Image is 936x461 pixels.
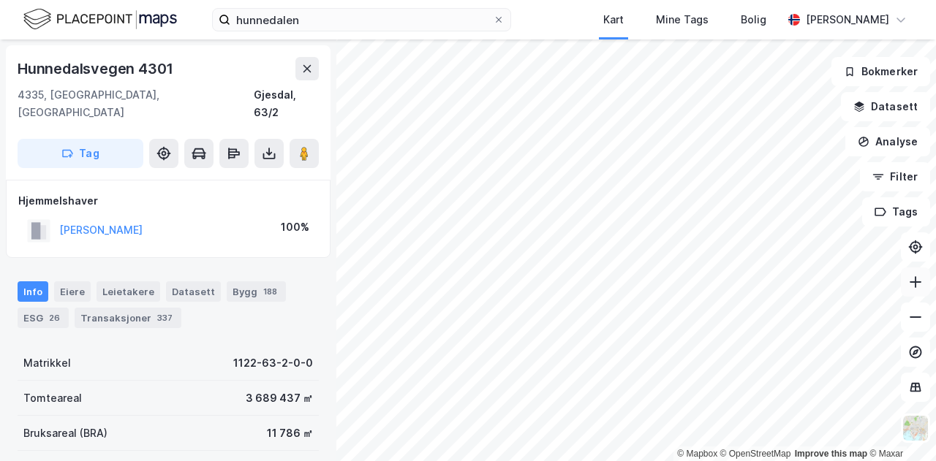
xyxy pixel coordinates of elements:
[18,139,143,168] button: Tag
[795,449,867,459] a: Improve this map
[845,127,930,156] button: Analyse
[254,86,319,121] div: Gjesdal, 63/2
[18,57,176,80] div: Hunnedalsvegen 4301
[806,11,889,28] div: [PERSON_NAME]
[741,11,766,28] div: Bolig
[97,281,160,302] div: Leietakere
[281,218,309,236] div: 100%
[863,391,936,461] iframe: Chat Widget
[154,310,175,325] div: 337
[841,92,930,121] button: Datasett
[603,11,624,28] div: Kart
[54,281,91,302] div: Eiere
[227,281,286,302] div: Bygg
[831,57,930,86] button: Bokmerker
[75,308,181,328] div: Transaksjoner
[862,197,930,226] button: Tags
[233,354,313,372] div: 1122-63-2-0-0
[260,284,280,299] div: 188
[18,192,318,210] div: Hjemmelshaver
[267,424,313,442] div: 11 786 ㎡
[860,162,930,191] button: Filter
[246,389,313,407] div: 3 689 437 ㎡
[46,310,63,325] div: 26
[23,7,177,32] img: logo.f888ab2527a4732fd821a326f86c7f29.svg
[720,449,791,459] a: OpenStreetMap
[23,354,71,372] div: Matrikkel
[166,281,221,302] div: Datasett
[677,449,717,459] a: Mapbox
[18,86,254,121] div: 4335, [GEOGRAPHIC_DATA], [GEOGRAPHIC_DATA]
[656,11,709,28] div: Mine Tags
[18,281,48,302] div: Info
[23,424,107,442] div: Bruksareal (BRA)
[230,9,493,31] input: Søk på adresse, matrikkel, gårdeiere, leietakere eller personer
[23,389,82,407] div: Tomteareal
[18,308,69,328] div: ESG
